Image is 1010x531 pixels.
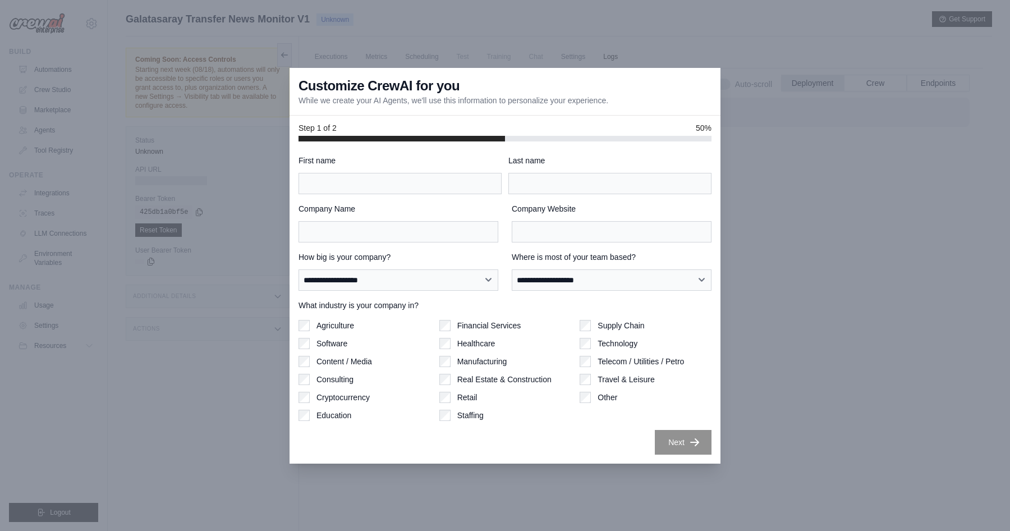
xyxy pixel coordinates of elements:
[696,122,711,134] span: 50%
[457,392,478,403] label: Retail
[316,392,370,403] label: Cryptocurrency
[512,203,711,214] label: Company Website
[598,374,654,385] label: Travel & Leisure
[598,320,644,331] label: Supply Chain
[316,410,351,421] label: Education
[316,374,353,385] label: Consulting
[299,251,498,263] label: How big is your company?
[299,95,608,106] p: While we create your AI Agents, we'll use this information to personalize your experience.
[508,155,711,166] label: Last name
[299,300,711,311] label: What industry is your company in?
[598,392,617,403] label: Other
[457,338,495,349] label: Healthcare
[316,320,354,331] label: Agriculture
[512,251,711,263] label: Where is most of your team based?
[316,356,372,367] label: Content / Media
[457,356,507,367] label: Manufacturing
[299,122,337,134] span: Step 1 of 2
[457,410,484,421] label: Staffing
[457,320,521,331] label: Financial Services
[598,356,684,367] label: Telecom / Utilities / Petro
[299,203,498,214] label: Company Name
[299,155,502,166] label: First name
[457,374,552,385] label: Real Estate & Construction
[299,77,460,95] h3: Customize CrewAI for you
[598,338,637,349] label: Technology
[316,338,347,349] label: Software
[655,430,711,455] button: Next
